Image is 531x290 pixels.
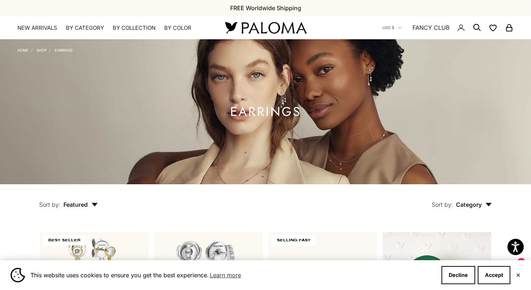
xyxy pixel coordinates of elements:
h1: Earrings [230,107,301,116]
button: USD $ [382,24,402,31]
summary: By Category [66,24,104,32]
a: Home [17,48,28,52]
a: FANCY CLUB [412,23,449,32]
span: Featured [63,201,98,208]
a: Earrings [55,48,72,52]
span: SELLING FAST [271,235,316,245]
span: USD $ [382,24,394,31]
span: This website uses cookies to ensure you get the best experience. [30,270,436,281]
button: Close [516,273,520,277]
button: Decline [441,266,475,284]
a: NEW ARRIVALS [17,24,57,32]
a: Learn more [209,270,242,281]
nav: Secondary navigation [382,16,514,39]
p: FREE Worldwide Shipping [230,3,301,13]
span: Sort by: [39,201,61,208]
button: Sort by: Featured [22,184,115,215]
span: Category [456,201,492,208]
button: Accept [478,266,510,284]
img: Cookie banner [11,268,25,282]
a: Shop [37,48,46,52]
summary: By Color [164,24,191,32]
span: BEST SELLER [43,235,86,245]
nav: Primary navigation [17,24,208,32]
nav: Breadcrumb [17,47,72,52]
summary: By Collection [113,24,155,32]
span: Sort by: [432,201,453,208]
button: Sort by: Category [415,184,509,215]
